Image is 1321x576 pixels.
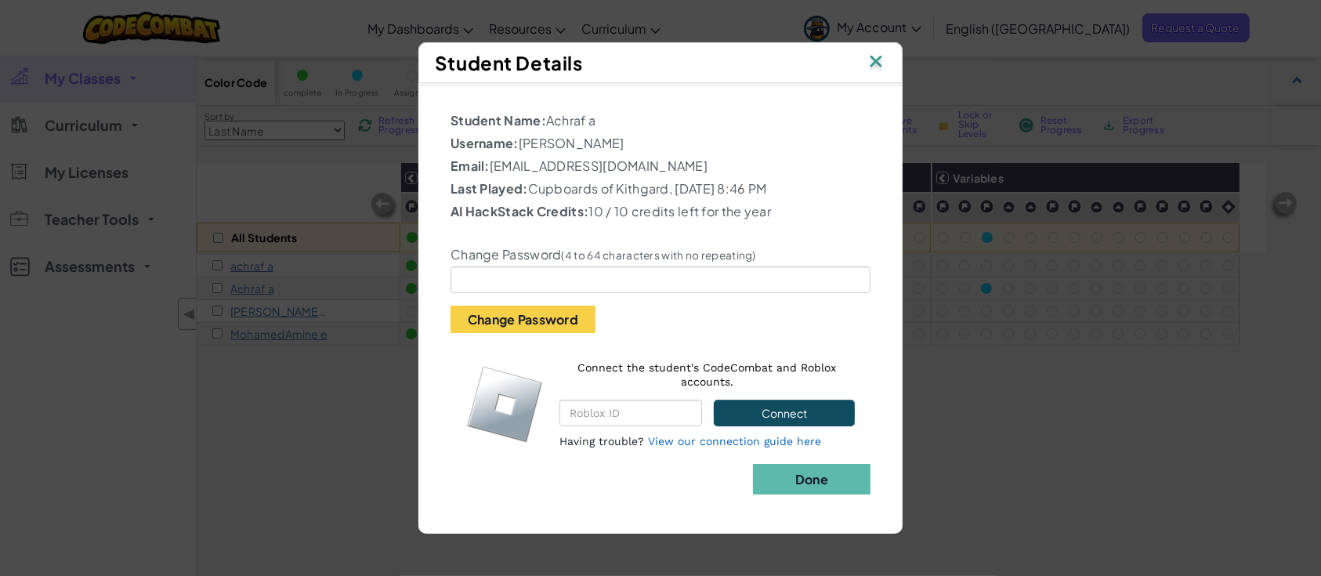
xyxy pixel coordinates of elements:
input: Roblox ID [559,400,701,426]
button: Connect [714,400,855,426]
span: Student Details [435,51,582,74]
small: (4 to 64 characters with no repeating) [562,248,756,262]
b: Student Name: [451,112,546,129]
span: Having trouble? [559,435,644,447]
p: Cupboards of Kithgard, [DATE] 8:46 PM [451,179,870,198]
p: [PERSON_NAME] [451,134,870,153]
a: View our connection guide here [648,435,821,447]
button: Done [753,464,870,494]
b: Email: [451,158,490,174]
b: AI HackStack Credits: [451,203,588,219]
p: Achraf a [451,111,870,130]
p: [EMAIL_ADDRESS][DOMAIN_NAME] [451,157,870,176]
b: Last Played: [451,180,528,197]
b: Done [795,471,828,487]
button: Change Password [451,306,595,333]
b: Username: [451,135,519,151]
p: Connect the student's CodeCombat and Roblox accounts. [559,360,855,389]
p: 10 / 10 credits left for the year [451,202,870,221]
label: Change Password [451,247,756,263]
img: IconClose.svg [866,51,886,74]
img: roblox-logo.svg [466,365,544,443]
